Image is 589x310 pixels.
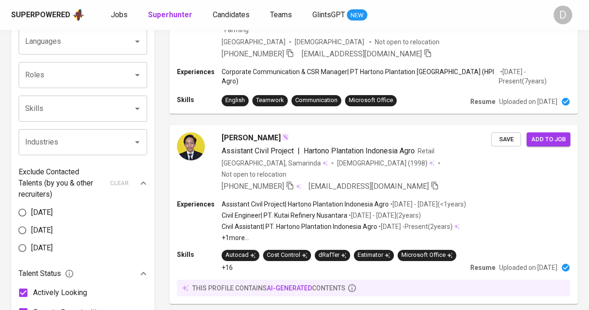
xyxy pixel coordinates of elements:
a: [PERSON_NAME]Assistant Civil Project|Hartono Plantation Indonesia AgroRetail[GEOGRAPHIC_DATA], Sa... [169,125,578,304]
div: [GEOGRAPHIC_DATA] [222,37,285,47]
div: English [225,96,245,105]
b: Superhunter [148,10,192,19]
span: Assistant Civil Project [222,146,294,155]
p: Not open to relocation [375,37,440,47]
a: Superpoweredapp logo [11,8,85,22]
p: • [DATE] - [DATE] ( <1 years ) [389,200,466,209]
p: Resume [470,97,495,106]
div: Talent Status [19,264,147,283]
p: • [DATE] - [DATE] ( 2 years ) [347,211,421,220]
a: Superhunter [148,9,194,21]
button: Open [131,35,144,48]
a: GlintsGPT NEW [312,9,367,21]
span: Actively Looking [33,287,87,298]
span: [EMAIL_ADDRESS][DOMAIN_NAME] [309,182,429,191]
span: [PHONE_NUMBER] [222,182,284,191]
a: Teams [270,9,294,21]
p: Skills [177,95,222,104]
span: Talent Status [19,268,74,279]
span: Add to job [531,134,566,145]
p: Corporate Communication & CSR Manager | PT Hartono Plantation [GEOGRAPHIC_DATA] (HPI Agro) [222,67,499,86]
div: (1998) [337,158,434,168]
a: Jobs [111,9,129,21]
div: Teamwork [256,96,284,105]
span: NEW [347,11,367,20]
span: [EMAIL_ADDRESS][DOMAIN_NAME] [302,49,422,58]
span: Farming [224,26,249,34]
div: Microsoft Office [401,251,453,260]
span: Jobs [111,10,128,19]
span: Hartono Plantation Indonesia Agro [304,146,415,155]
div: Exclude Contacted Talents (by you & other recruiters)clear [19,166,147,200]
span: [DEMOGRAPHIC_DATA] [295,37,366,47]
div: Superpowered [11,10,70,21]
p: Uploaded on [DATE] [499,263,557,272]
span: [DATE] [31,207,53,218]
span: | [298,145,300,157]
div: Communication [295,96,338,105]
button: Open [131,69,144,82]
p: • [DATE] - Present ( 2 years ) [377,222,453,231]
span: [DATE] [31,225,53,236]
p: Exclude Contacted Talents (by you & other recruiters) [19,166,104,200]
div: D [554,6,572,24]
button: Open [131,102,144,115]
p: Resume [470,263,495,272]
span: [PERSON_NAME] [222,132,281,144]
img: magic_wand.svg [282,133,289,141]
p: +1 more ... [222,233,466,242]
span: Retail [418,147,434,155]
span: [DEMOGRAPHIC_DATA] [337,158,408,168]
div: [GEOGRAPHIC_DATA], Samarinda [222,158,328,168]
img: app logo [72,8,85,22]
p: +16 [222,263,233,272]
p: • [DATE] - Present ( 7 years ) [499,67,570,86]
button: Open [131,136,144,149]
span: Teams [270,10,292,19]
a: Candidates [213,9,251,21]
span: GlintsGPT [312,10,345,19]
div: Autocad [225,251,256,260]
p: Civil Engineer | PT. Kutai Refinery Nusantara [222,211,347,220]
p: Experiences [177,200,222,209]
p: Skills [177,250,222,259]
div: Estimator [358,251,390,260]
span: Candidates [213,10,250,19]
div: Cost Control [267,251,307,260]
span: AI-generated [267,284,312,292]
span: [DATE] [31,242,53,254]
button: Save [491,132,521,147]
p: Not open to relocation [222,170,286,179]
span: [PHONE_NUMBER] [222,49,284,58]
img: 3f609a59076240570026b5ed32d1de05.jpg [177,132,205,160]
p: this profile contains contents [192,283,345,293]
button: Add to job [527,132,570,147]
p: Civil Assistant | PT. Hartono Plantation Indonesia Agro [222,222,377,231]
span: Save [496,134,516,145]
div: Microsoft Office [349,96,393,105]
p: Uploaded on [DATE] [499,97,557,106]
div: dRafTer [318,251,346,260]
p: Experiences [177,67,222,76]
p: Assistant Civil Project | Hartono Plantation Indonesia Agro [222,200,389,209]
